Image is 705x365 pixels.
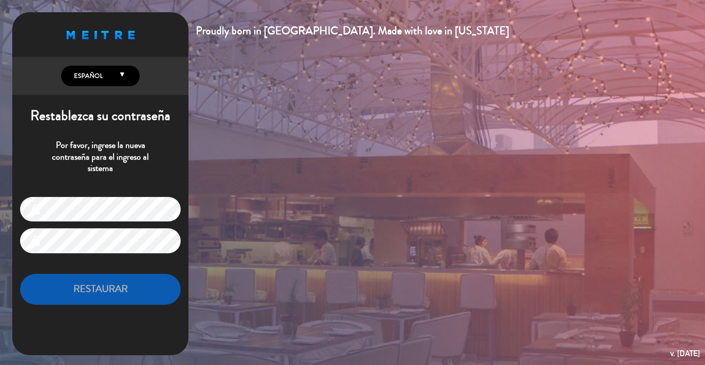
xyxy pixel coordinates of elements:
span: Español [71,71,103,81]
i: lock [30,204,42,216]
i: lock [30,235,42,247]
button: RESTAURAR [20,274,181,305]
p: Por favor, ingrese la nueva contraseña para el ingreso al sistema [20,140,181,174]
h1: Restablezca su contraseña [12,108,188,124]
div: v. [DATE] [670,347,700,360]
